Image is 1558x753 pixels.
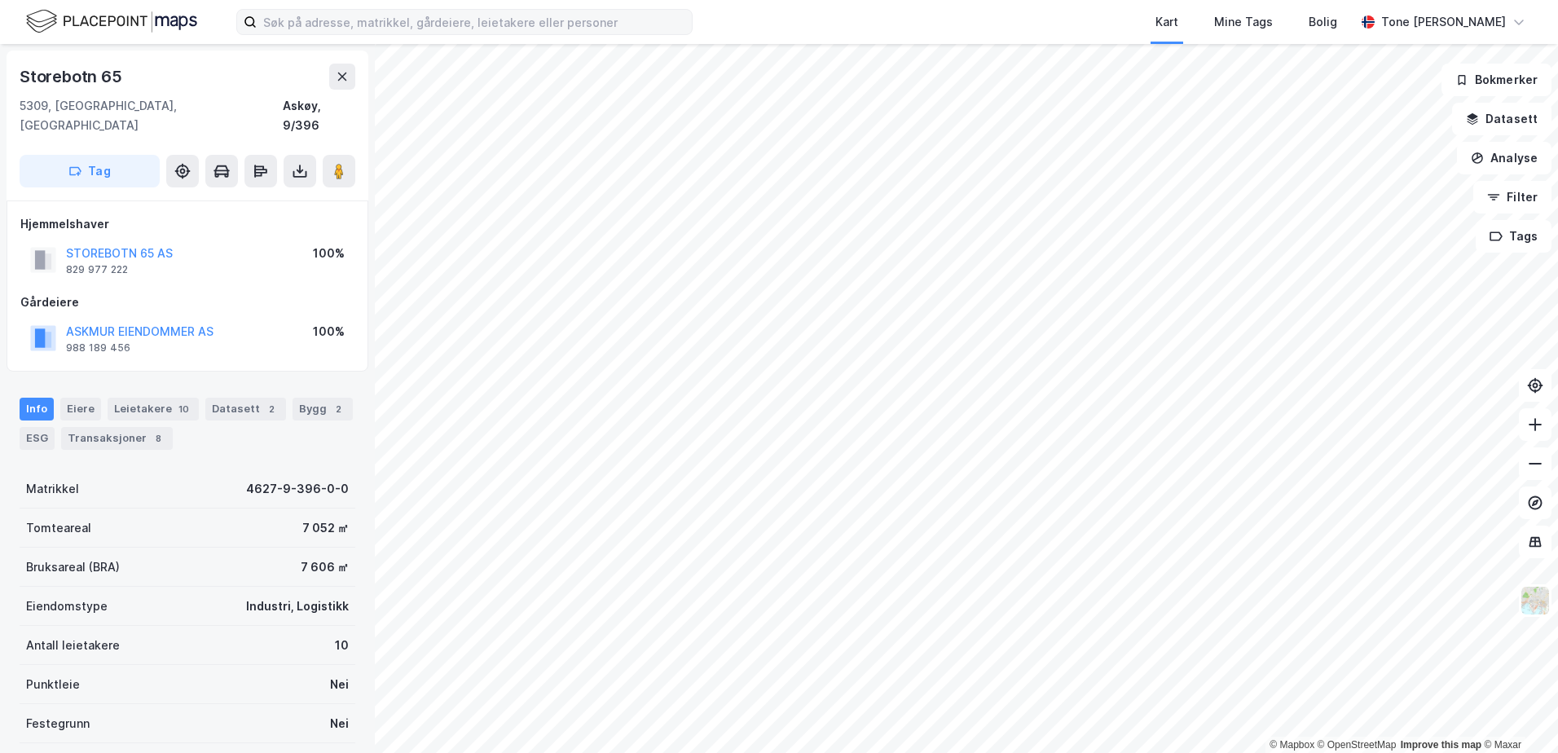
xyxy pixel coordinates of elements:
[1441,64,1551,96] button: Bokmerker
[20,155,160,187] button: Tag
[20,64,125,90] div: Storebotn 65
[1476,220,1551,253] button: Tags
[150,430,166,447] div: 8
[246,479,349,499] div: 4627-9-396-0-0
[330,714,349,733] div: Nei
[1318,739,1397,751] a: OpenStreetMap
[335,636,349,655] div: 10
[66,341,130,354] div: 988 189 456
[108,398,199,421] div: Leietakere
[20,96,283,135] div: 5309, [GEOGRAPHIC_DATA], [GEOGRAPHIC_DATA]
[1381,12,1506,32] div: Tone [PERSON_NAME]
[301,557,349,577] div: 7 606 ㎡
[1155,12,1178,32] div: Kart
[20,293,354,312] div: Gårdeiere
[246,597,349,616] div: Industri, Logistikk
[330,401,346,417] div: 2
[26,675,80,694] div: Punktleie
[66,263,128,276] div: 829 977 222
[26,557,120,577] div: Bruksareal (BRA)
[302,518,349,538] div: 7 052 ㎡
[330,675,349,694] div: Nei
[61,427,173,450] div: Transaksjoner
[175,401,192,417] div: 10
[1520,585,1551,616] img: Z
[26,479,79,499] div: Matrikkel
[313,322,345,341] div: 100%
[26,518,91,538] div: Tomteareal
[313,244,345,263] div: 100%
[293,398,353,421] div: Bygg
[20,398,54,421] div: Info
[1214,12,1273,32] div: Mine Tags
[26,7,197,36] img: logo.f888ab2527a4732fd821a326f86c7f29.svg
[263,401,279,417] div: 2
[257,10,692,34] input: Søk på adresse, matrikkel, gårdeiere, leietakere eller personer
[1452,103,1551,135] button: Datasett
[26,714,90,733] div: Festegrunn
[1473,181,1551,214] button: Filter
[1477,675,1558,753] iframe: Chat Widget
[1309,12,1337,32] div: Bolig
[20,427,55,450] div: ESG
[283,96,355,135] div: Askøy, 9/396
[1401,739,1481,751] a: Improve this map
[60,398,101,421] div: Eiere
[205,398,286,421] div: Datasett
[26,636,120,655] div: Antall leietakere
[20,214,354,234] div: Hjemmelshaver
[1270,739,1314,751] a: Mapbox
[26,597,108,616] div: Eiendomstype
[1457,142,1551,174] button: Analyse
